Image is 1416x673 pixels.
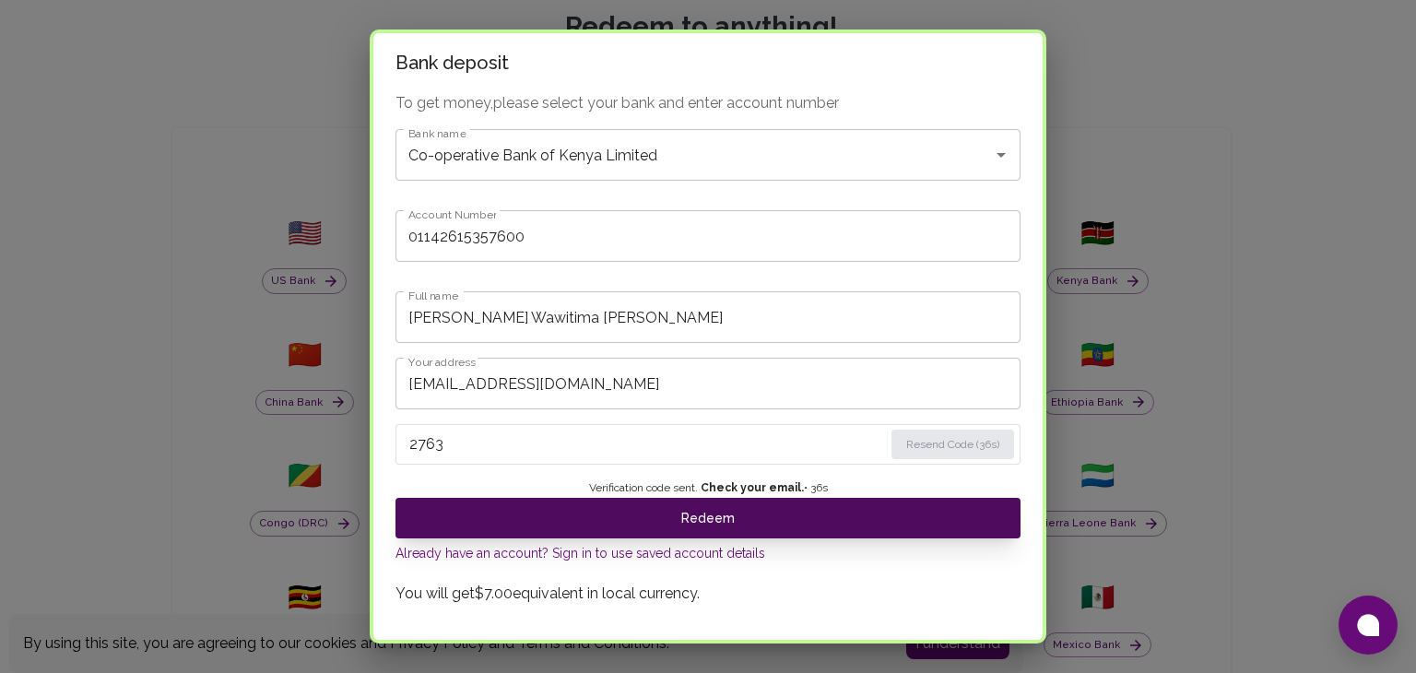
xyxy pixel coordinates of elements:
button: Cancel [976,631,1035,665]
p: To get money, please select your bank and enter account number [395,92,1021,114]
label: Your address [408,354,476,370]
button: Open chat window [1339,596,1398,655]
button: Redeem [395,498,1021,538]
label: Bank name [408,125,466,141]
label: Full name [408,288,458,303]
label: Account Number [408,207,496,222]
button: Already have an account? Sign in to use saved account details [395,544,765,562]
button: Open [988,142,1014,168]
button: Resend Code (36s) [891,430,1014,459]
strong: Check your email. [701,481,804,494]
p: You will get $7.00 equivalent in local currency. [395,583,1021,605]
h2: Bank deposit [373,33,1043,92]
input: Enter verification code [409,430,883,459]
span: Verification code sent. • 36 s [589,479,828,498]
